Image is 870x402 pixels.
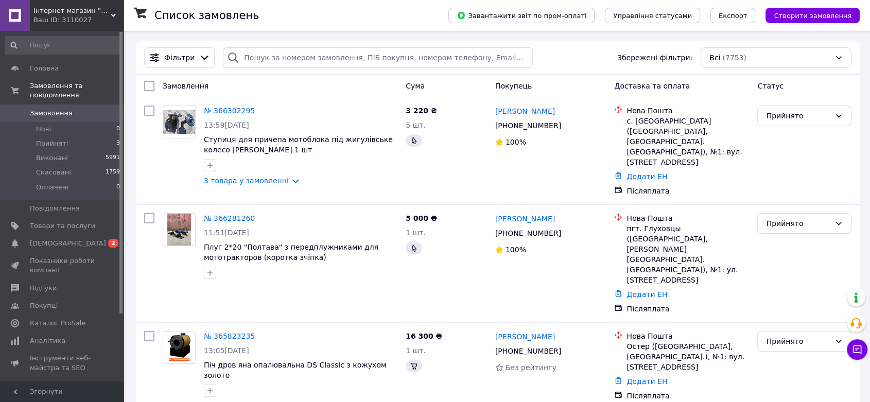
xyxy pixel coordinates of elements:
span: 16 300 ₴ [406,332,442,340]
span: 0 [116,125,120,134]
div: Прийнято [766,336,830,347]
div: Нова Пошта [627,331,749,341]
a: 3 товара у замовленні [204,177,289,185]
span: Без рейтингу [506,363,556,372]
a: Додати ЕН [627,172,667,181]
span: [DEMOGRAPHIC_DATA] [30,239,106,248]
span: Прийняті [36,139,68,148]
a: [PERSON_NAME] [495,214,555,224]
span: Завантажити звіт по пром-оплаті [457,11,586,20]
span: Замовлення [30,109,73,118]
span: Оплачені [36,183,68,192]
a: Піч дров'яна опалювальна DS Classic з кожухом золото [204,361,386,379]
span: Замовлення та повідомлення [30,81,124,100]
a: Фото товару [163,106,196,138]
span: 100% [506,138,526,146]
a: Додати ЕН [627,377,667,386]
a: [PERSON_NAME] [495,106,555,116]
a: Плуг 2*20 "Полтава" з передплужниками для мототракторов (коротка зчіпка) [204,243,378,261]
span: Cума [406,82,425,90]
span: Аналітика [30,336,65,345]
div: с. [GEOGRAPHIC_DATA] ([GEOGRAPHIC_DATA], [GEOGRAPHIC_DATA]. [GEOGRAPHIC_DATA]), №1: вул. [STREET_... [627,116,749,167]
div: [PHONE_NUMBER] [493,226,563,240]
span: Покупець [495,82,532,90]
button: Експорт [710,8,756,23]
span: 100% [506,246,526,254]
a: [PERSON_NAME] [495,331,555,342]
div: Нова Пошта [627,106,749,116]
span: 5 шт. [406,121,426,129]
a: № 365823235 [204,332,255,340]
span: Повідомлення [30,204,80,213]
span: Товари та послуги [30,221,95,231]
span: Інтернет магазин "У БУДИНКУ" [33,6,111,15]
span: Управління статусами [613,12,692,20]
span: 2 [108,239,118,248]
a: Створити замовлення [755,11,860,19]
img: Фото товару [163,110,195,134]
span: Всі [709,53,720,63]
span: 5 000 ₴ [406,214,437,222]
a: Фото товару [163,331,196,364]
span: Виконані [36,153,68,163]
img: Фото товару [167,214,192,246]
span: Нові [36,125,51,134]
span: 0 [116,183,120,192]
span: Інструменти веб-майстра та SEO [30,354,95,372]
div: Прийнято [766,218,830,229]
span: Замовлення [163,82,208,90]
span: Створити замовлення [774,12,851,20]
a: Додати ЕН [627,290,667,299]
div: Післяплата [627,304,749,314]
span: 1 шт. [406,229,426,237]
a: Ступиця для причепа мотоблока під жигулівське колесо [PERSON_NAME] 1 шт [204,135,393,154]
button: Управління статусами [605,8,700,23]
span: 3 [116,139,120,148]
span: Покупці [30,301,58,310]
input: Пошук [5,36,121,55]
span: Скасовані [36,168,71,177]
div: Ваш ID: 3110027 [33,15,124,25]
div: [PHONE_NUMBER] [493,118,563,133]
div: Післяплата [627,391,749,401]
span: 13:59[DATE] [204,121,249,129]
a: № 366302295 [204,107,255,115]
a: № 366281260 [204,214,255,222]
span: 1 шт. [406,346,426,355]
span: Управління сайтом [30,381,95,399]
span: Показники роботи компанії [30,256,95,275]
span: Фільтри [164,53,195,63]
span: (7753) [722,54,746,62]
span: Експорт [719,12,747,20]
span: 11:51[DATE] [204,229,249,237]
img: Фото товару [163,331,195,363]
div: Нова Пошта [627,213,749,223]
button: Чат з покупцем [847,339,867,360]
button: Створити замовлення [765,8,860,23]
span: 5991 [106,153,120,163]
span: Збережені фільтри: [617,53,692,63]
input: Пошук за номером замовлення, ПІБ покупця, номером телефону, Email, номером накладної [223,47,533,68]
span: 1759 [106,168,120,177]
div: Прийнято [766,110,830,121]
span: Статус [757,82,784,90]
div: пгт. Глуховцы ([GEOGRAPHIC_DATA], [PERSON_NAME][GEOGRAPHIC_DATA]. [GEOGRAPHIC_DATA]), №1: ул. [ST... [627,223,749,285]
a: Фото товару [163,213,196,246]
h1: Список замовлень [154,9,259,22]
div: Післяплата [627,186,749,196]
div: Остер ([GEOGRAPHIC_DATA], [GEOGRAPHIC_DATA].), №1: вул. [STREET_ADDRESS] [627,341,749,372]
span: Головна [30,64,59,73]
button: Завантажити звіт по пром-оплаті [448,8,595,23]
span: 13:05[DATE] [204,346,249,355]
span: 3 220 ₴ [406,107,437,115]
span: Каталог ProSale [30,319,85,328]
span: Доставка та оплата [614,82,690,90]
div: [PHONE_NUMBER] [493,344,563,358]
span: Відгуки [30,284,57,293]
